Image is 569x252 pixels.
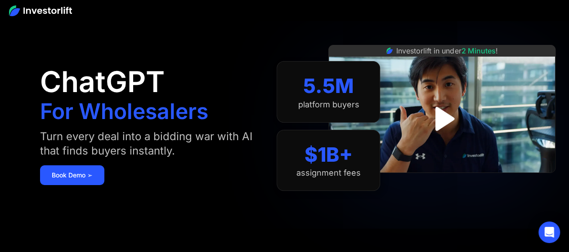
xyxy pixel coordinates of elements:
div: Investorlift in under ! [396,45,497,56]
div: 5.5M [303,74,354,98]
div: Open Intercom Messenger [538,221,560,243]
a: open lightbox [422,99,462,139]
div: $1B+ [305,143,353,167]
span: 2 Minutes [461,46,495,55]
iframe: Customer reviews powered by Trustpilot [375,177,510,188]
a: Book Demo ➢ [40,165,104,185]
h1: ChatGPT [40,67,165,96]
h1: For Wholesalers [40,101,208,122]
div: Turn every deal into a bidding war with AI that finds buyers instantly. [40,129,259,158]
div: assignment fees [296,168,361,178]
div: platform buyers [298,100,359,110]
